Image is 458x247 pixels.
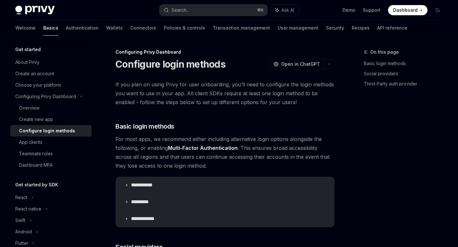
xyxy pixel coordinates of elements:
div: React native [15,205,41,213]
button: Open in ChatGPT [269,59,324,70]
h5: Get started by SDK [15,181,58,189]
a: Dashboard [388,5,427,15]
div: About Privy [15,58,39,66]
span: For most apps, we recommend either including alternative login options alongside the following, o... [115,135,335,170]
h1: Configure login methods [115,58,226,70]
div: Create an account [15,70,54,77]
button: Toggle dark mode [433,5,443,15]
a: Dashboard MFA [10,159,92,171]
div: Choose your platform [15,81,61,89]
div: Swift [15,217,25,224]
a: Create an account [10,68,92,79]
div: Dashboard MFA [19,161,52,169]
div: Configuring Privy Dashboard [115,49,335,55]
a: Transaction management [213,20,270,36]
a: Overview [10,102,92,114]
span: Dashboard [393,7,418,13]
a: Support [363,7,380,13]
a: Policies & controls [164,20,205,36]
div: App clients [19,138,42,146]
div: Flutter [15,239,28,247]
a: Demo [343,7,355,13]
div: React [15,194,27,201]
a: Create new app [10,114,92,125]
span: Ask AI [281,7,294,13]
a: Connectors [130,20,156,36]
a: Choose your platform [10,79,92,91]
a: API reference [377,20,407,36]
button: Ask AI [271,4,299,16]
span: If you plan on using Privy for user onboarding, you’ll need to configure the login methods you wa... [115,80,335,107]
a: Multi-Factor Authentication [168,145,238,151]
a: Wallets [106,20,123,36]
a: App clients [10,137,92,148]
a: About Privy [10,57,92,68]
div: Search... [171,6,189,14]
span: On this page [370,48,399,56]
div: Android [15,228,32,236]
div: Teammate roles [19,150,53,157]
a: Social providers [364,69,448,79]
span: Open in ChatGPT [281,61,320,67]
a: Recipes [352,20,370,36]
a: Teammate roles [10,148,92,159]
a: Basics [43,20,58,36]
div: Create new app [19,116,53,123]
a: Authentication [66,20,99,36]
div: Configuring Privy Dashboard [15,93,76,100]
a: User management [278,20,318,36]
span: Basic login methods [115,122,174,131]
a: Third-Party auth provider [364,79,448,89]
div: Overview [19,104,39,112]
h5: Get started [15,46,41,53]
img: dark logo [15,6,55,15]
div: Configure login methods [19,127,75,135]
a: Basic login methods [364,58,448,69]
button: Search...⌘K [159,4,267,16]
span: ⌘ K [257,8,264,13]
a: Configure login methods [10,125,92,137]
a: Welcome [15,20,36,36]
a: Security [326,20,344,36]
